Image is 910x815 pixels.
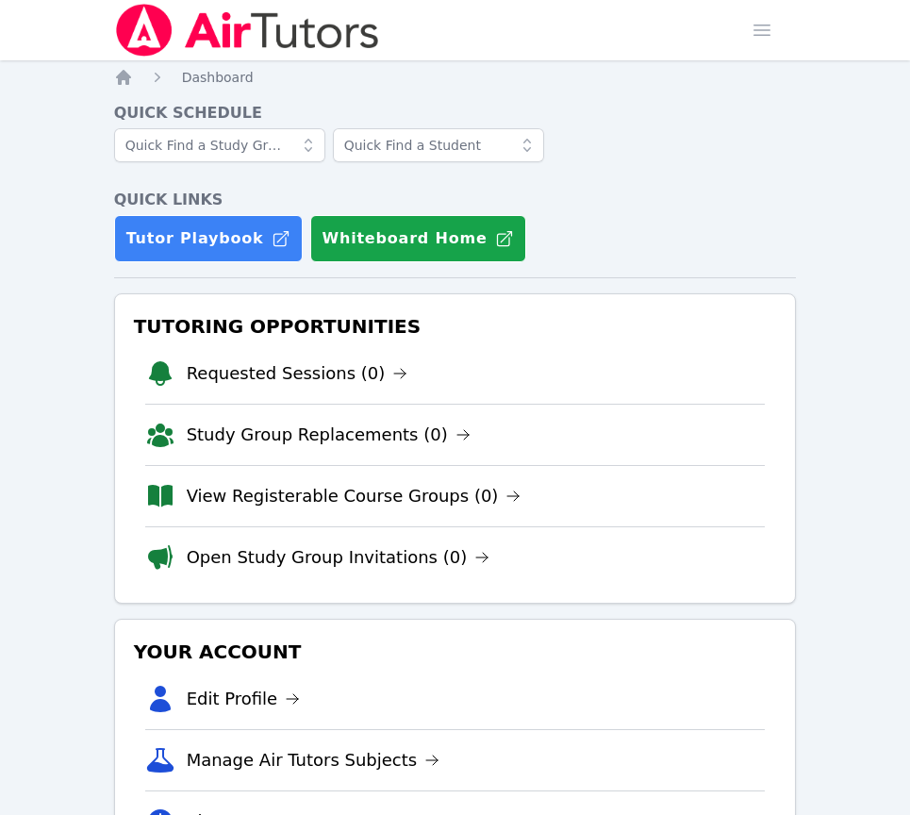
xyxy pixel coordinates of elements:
[182,70,254,85] span: Dashboard
[187,483,521,509] a: View Registerable Course Groups (0)
[114,215,303,262] a: Tutor Playbook
[310,215,526,262] button: Whiteboard Home
[114,68,797,87] nav: Breadcrumb
[187,747,440,773] a: Manage Air Tutors Subjects
[187,686,301,712] a: Edit Profile
[130,309,781,343] h3: Tutoring Opportunities
[114,4,381,57] img: Air Tutors
[114,189,797,211] h4: Quick Links
[187,544,490,571] a: Open Study Group Invitations (0)
[114,128,325,162] input: Quick Find a Study Group
[187,422,471,448] a: Study Group Replacements (0)
[333,128,544,162] input: Quick Find a Student
[130,635,781,669] h3: Your Account
[114,102,797,125] h4: Quick Schedule
[187,360,408,387] a: Requested Sessions (0)
[182,68,254,87] a: Dashboard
